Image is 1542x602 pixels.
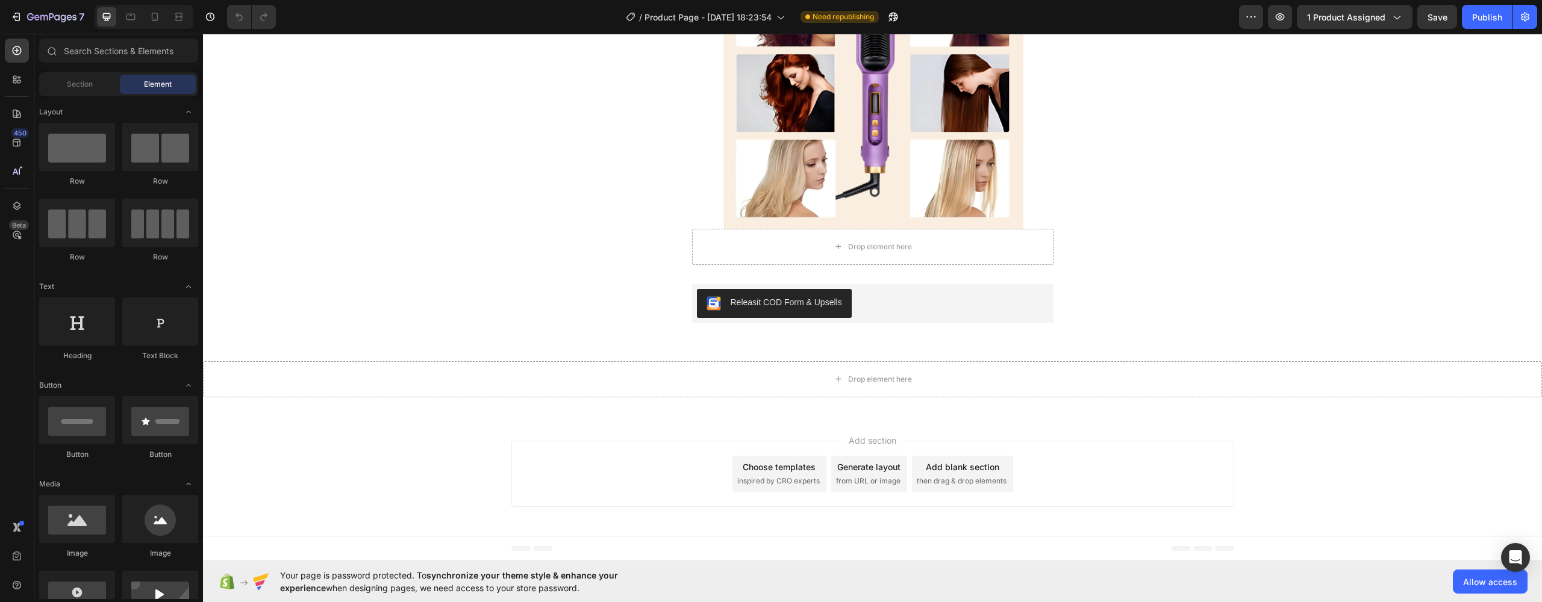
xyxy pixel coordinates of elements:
span: Button [39,380,61,391]
button: 1 product assigned [1297,5,1412,29]
span: Need republishing [813,11,874,22]
span: 1 product assigned [1307,11,1385,23]
button: Save [1417,5,1457,29]
div: Row [122,252,198,262]
div: Image [39,548,115,559]
span: Allow access [1463,576,1517,588]
span: then drag & drop elements [714,442,804,453]
iframe: Design area [203,34,1542,561]
div: Add blank section [723,427,796,439]
div: Button [122,449,198,460]
div: Choose templates [540,427,613,439]
div: Row [122,176,198,187]
span: synchronize your theme style & enhance your experience [280,570,618,593]
span: Element [144,79,172,90]
span: Add section [641,400,698,413]
span: Section [67,79,93,90]
img: CKKYs5695_ICEAE=.webp [504,262,518,277]
div: Beta [9,220,29,230]
span: Your page is password protected. To when designing pages, we need access to your store password. [280,569,665,594]
button: Allow access [1453,569,1528,594]
div: Row [39,252,115,262]
div: Generate layout [634,427,698,439]
span: Text [39,281,54,292]
div: Undo/Redo [227,5,276,29]
span: Layout [39,107,63,117]
button: 7 [5,5,90,29]
span: / [639,11,642,23]
div: Open Intercom Messenger [1501,543,1530,572]
div: Row [39,176,115,187]
div: Publish [1472,11,1502,23]
button: Releasit COD Form & Upsells [494,255,649,284]
div: Drop element here [645,208,709,218]
div: Text Block [122,350,198,361]
span: inspired by CRO experts [534,442,617,453]
div: Button [39,449,115,460]
input: Search Sections & Elements [39,39,198,63]
div: Image [122,548,198,559]
span: Toggle open [179,277,198,296]
button: Publish [1462,5,1512,29]
div: 450 [11,128,29,138]
div: Drop element here [645,341,709,350]
span: from URL or image [633,442,698,453]
div: Releasit COD Form & Upsells [528,262,639,275]
div: Heading [39,350,115,361]
span: Save [1428,12,1447,22]
span: Toggle open [179,474,198,494]
span: Media [39,479,60,489]
span: Product Page - [DATE] 18:23:54 [645,11,772,23]
span: Toggle open [179,102,198,122]
span: Toggle open [179,376,198,395]
p: 7 [79,10,84,24]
